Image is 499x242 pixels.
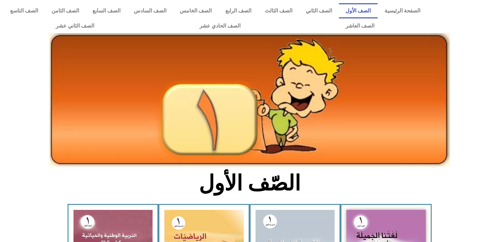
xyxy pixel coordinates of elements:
a: الصف التاسع [3,3,45,18]
a: الصفحة الرئيسية [378,3,427,18]
h2: الصّف الأول [141,171,358,196]
a: الصف الثاني عشر [3,18,147,33]
a: الصف الثامن [45,3,86,18]
a: الصف الأول [339,3,378,18]
a: الصف العاشر [293,18,427,33]
a: الصف الخامس [173,3,218,18]
a: الصف السادس [127,3,173,18]
a: الصف الثاني [299,3,339,18]
a: الصف الثالث [258,3,299,18]
a: الصف الرابع [218,3,258,18]
a: الصف الحادي عشر [147,18,293,33]
a: الصف السابع [86,3,127,18]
